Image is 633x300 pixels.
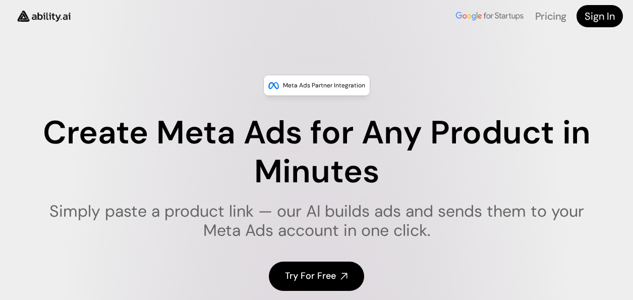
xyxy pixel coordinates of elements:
p: Meta Ads Partner Integration [283,80,365,90]
h1: Create Meta Ads for Any Product in Minutes [32,114,601,191]
h4: Sign In [585,9,615,23]
h1: Simply paste a product link — our AI builds ads and sends them to your Meta Ads account in one cl... [32,202,601,240]
a: Sign In [577,5,623,27]
a: Try For Free [269,262,364,290]
a: Pricing [535,10,566,23]
h4: Try For Free [285,270,336,282]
